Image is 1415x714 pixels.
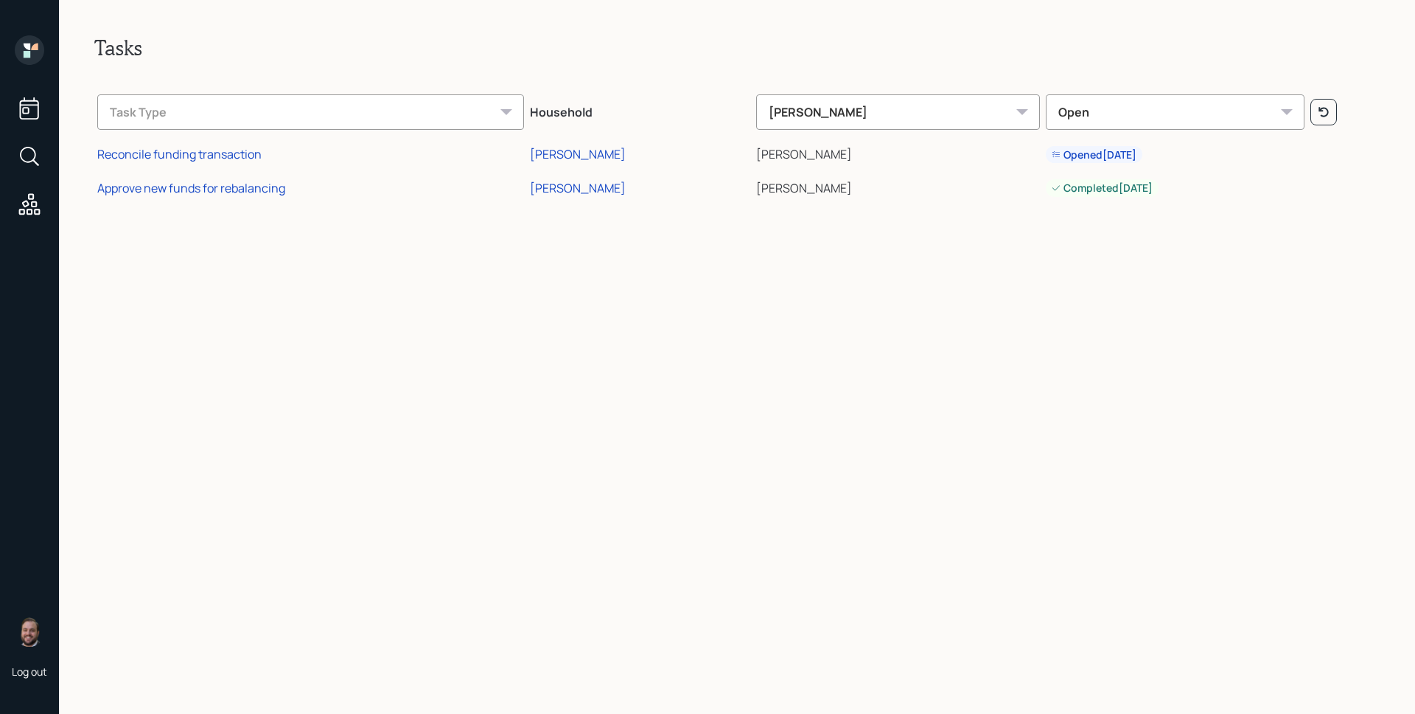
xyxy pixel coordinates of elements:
div: Task Type [97,94,524,130]
th: Household [527,84,754,136]
div: Open [1046,94,1304,130]
h2: Tasks [94,35,1380,60]
img: james-distasi-headshot.png [15,617,44,647]
div: [PERSON_NAME] [530,146,626,162]
div: Log out [12,665,47,679]
div: Completed [DATE] [1052,181,1153,195]
div: [PERSON_NAME] [756,94,1040,130]
div: [PERSON_NAME] [530,180,626,196]
td: [PERSON_NAME] [753,136,1043,170]
div: Opened [DATE] [1052,148,1136,162]
td: [PERSON_NAME] [753,169,1043,203]
div: Approve new funds for rebalancing [97,180,285,196]
div: Reconcile funding transaction [97,146,262,162]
